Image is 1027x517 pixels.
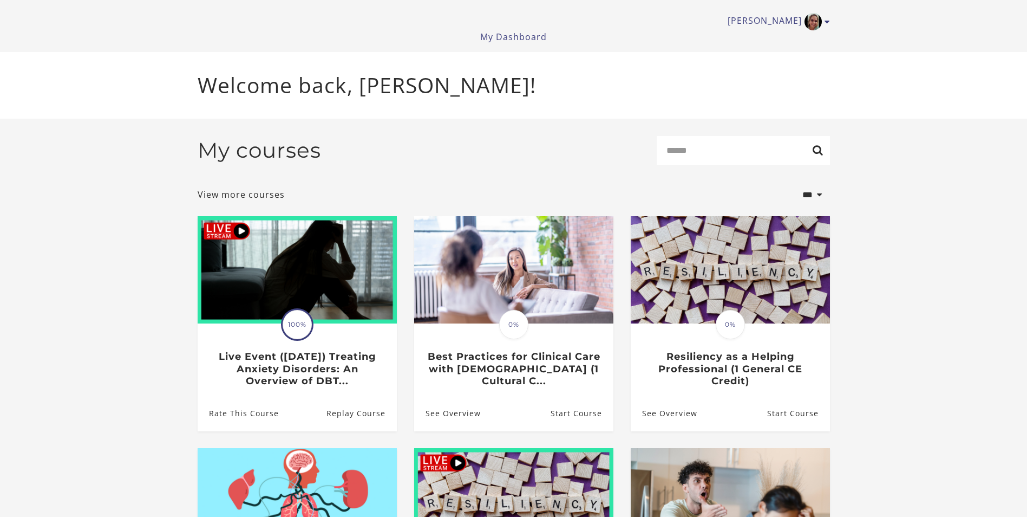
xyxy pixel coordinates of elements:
[631,396,697,431] a: Resiliency as a Helping Professional (1 General CE Credit): See Overview
[642,351,818,387] h3: Resiliency as a Helping Professional (1 General CE Credit)
[326,396,396,431] a: Live Event (8/22/25) Treating Anxiety Disorders: An Overview of DBT...: Resume Course
[426,351,601,387] h3: Best Practices for Clinical Care with [DEMOGRAPHIC_DATA] (1 Cultural C...
[480,31,547,43] a: My Dashboard
[198,138,321,163] h2: My courses
[209,351,385,387] h3: Live Event ([DATE]) Treating Anxiety Disorders: An Overview of DBT...
[499,310,528,339] span: 0%
[198,188,285,201] a: View more courses
[198,396,279,431] a: Live Event (8/22/25) Treating Anxiety Disorders: An Overview of DBT...: Rate This Course
[550,396,613,431] a: Best Practices for Clinical Care with Asian Americans (1 Cultural C...: Resume Course
[198,69,830,101] p: Welcome back, [PERSON_NAME]!
[283,310,312,339] span: 100%
[767,396,829,431] a: Resiliency as a Helping Professional (1 General CE Credit): Resume Course
[414,396,481,431] a: Best Practices for Clinical Care with Asian Americans (1 Cultural C...: See Overview
[716,310,745,339] span: 0%
[728,13,825,30] a: Toggle menu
